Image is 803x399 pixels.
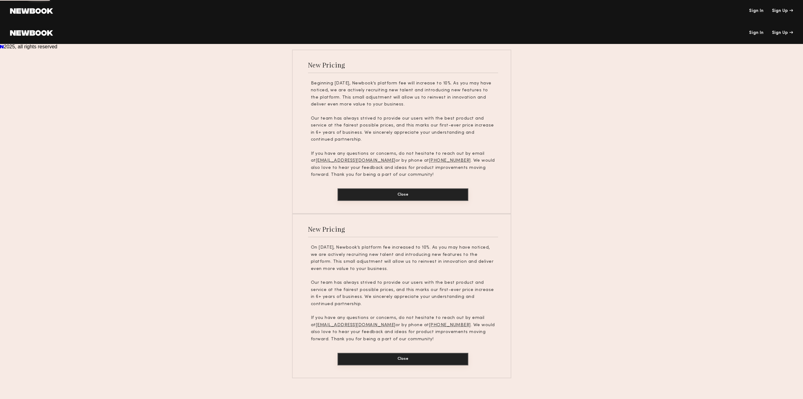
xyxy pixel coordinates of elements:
[311,244,495,272] p: On [DATE], Newbook’s platform fee increased to 10%. As you may have noticed, we are actively recr...
[338,353,468,365] button: Close
[308,61,345,69] div: New Pricing
[338,188,468,201] button: Close
[311,80,495,108] p: Beginning [DATE], Newbook’s platform fee will increase to 10%. As you may have noticed, we are ac...
[429,323,471,327] u: [PHONE_NUMBER]
[311,315,495,343] p: If you have any questions or concerns, do not hesitate to reach out by email at or by phone at . ...
[311,279,495,308] p: Our team has always strived to provide our users with the best product and service at the fairest...
[749,31,763,35] a: Sign In
[4,44,57,49] span: 2025, all rights reserved
[749,9,763,13] a: Sign In
[429,159,471,163] u: [PHONE_NUMBER]
[308,225,345,233] div: New Pricing
[772,9,793,13] div: Sign Up
[316,323,396,327] u: [EMAIL_ADDRESS][DOMAIN_NAME]
[311,150,495,179] p: If you have any questions or concerns, do not hesitate to reach out by email at or by phone at . ...
[311,115,495,143] p: Our team has always strived to provide our users with the best product and service at the fairest...
[772,31,793,35] div: Sign Up
[316,159,396,163] u: [EMAIL_ADDRESS][DOMAIN_NAME]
